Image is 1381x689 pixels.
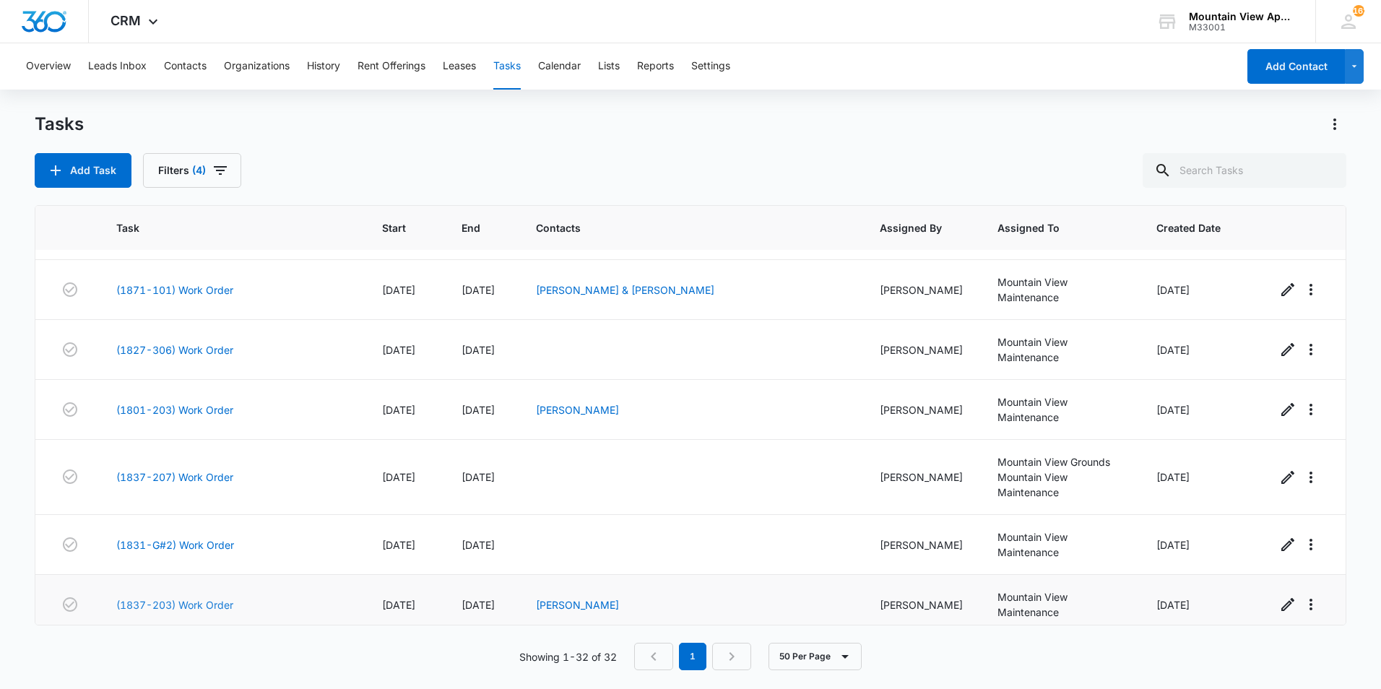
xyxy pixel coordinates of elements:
[1247,49,1345,84] button: Add Contact
[679,643,706,670] em: 1
[35,113,84,135] h1: Tasks
[116,282,233,298] a: (1871-101) Work Order
[462,471,495,483] span: [DATE]
[880,597,963,612] div: [PERSON_NAME]
[1156,599,1190,611] span: [DATE]
[1353,5,1364,17] div: notifications count
[634,643,751,670] nav: Pagination
[997,469,1122,500] div: Mountain View Maintenance
[538,43,581,90] button: Calendar
[116,220,326,235] span: Task
[192,165,206,175] span: (4)
[536,284,714,296] a: [PERSON_NAME] & [PERSON_NAME]
[997,394,1122,425] div: Mountain View Maintenance
[1143,153,1346,188] input: Search Tasks
[382,344,415,356] span: [DATE]
[116,402,233,417] a: (1801-203) Work Order
[880,469,963,485] div: [PERSON_NAME]
[382,539,415,551] span: [DATE]
[1353,5,1364,17] span: 162
[880,342,963,357] div: [PERSON_NAME]
[997,529,1122,560] div: Mountain View Maintenance
[769,643,862,670] button: 50 Per Page
[224,43,290,90] button: Organizations
[880,282,963,298] div: [PERSON_NAME]
[35,153,131,188] button: Add Task
[691,43,730,90] button: Settings
[382,220,406,235] span: Start
[307,43,340,90] button: History
[997,454,1122,469] div: Mountain View Grounds
[111,13,141,28] span: CRM
[462,344,495,356] span: [DATE]
[880,220,942,235] span: Assigned By
[1189,22,1294,32] div: account id
[116,342,233,357] a: (1827-306) Work Order
[462,284,495,296] span: [DATE]
[382,284,415,296] span: [DATE]
[997,589,1122,620] div: Mountain View Maintenance
[1156,539,1190,551] span: [DATE]
[382,471,415,483] span: [DATE]
[1323,113,1346,136] button: Actions
[382,404,415,416] span: [DATE]
[997,274,1122,305] div: Mountain View Maintenance
[519,649,617,664] p: Showing 1-32 of 32
[1156,220,1221,235] span: Created Date
[493,43,521,90] button: Tasks
[880,402,963,417] div: [PERSON_NAME]
[637,43,674,90] button: Reports
[143,153,241,188] button: Filters(4)
[536,220,824,235] span: Contacts
[1156,344,1190,356] span: [DATE]
[536,599,619,611] a: [PERSON_NAME]
[997,220,1101,235] span: Assigned To
[462,599,495,611] span: [DATE]
[536,404,619,416] a: [PERSON_NAME]
[1156,471,1190,483] span: [DATE]
[26,43,71,90] button: Overview
[1156,404,1190,416] span: [DATE]
[598,43,620,90] button: Lists
[443,43,476,90] button: Leases
[462,539,495,551] span: [DATE]
[997,334,1122,365] div: Mountain View Maintenance
[116,537,234,552] a: (1831-G#2) Work Order
[880,537,963,552] div: [PERSON_NAME]
[116,597,233,612] a: (1837-203) Work Order
[358,43,425,90] button: Rent Offerings
[462,220,480,235] span: End
[88,43,147,90] button: Leads Inbox
[462,404,495,416] span: [DATE]
[382,599,415,611] span: [DATE]
[1189,11,1294,22] div: account name
[1156,284,1190,296] span: [DATE]
[116,469,233,485] a: (1837-207) Work Order
[164,43,207,90] button: Contacts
